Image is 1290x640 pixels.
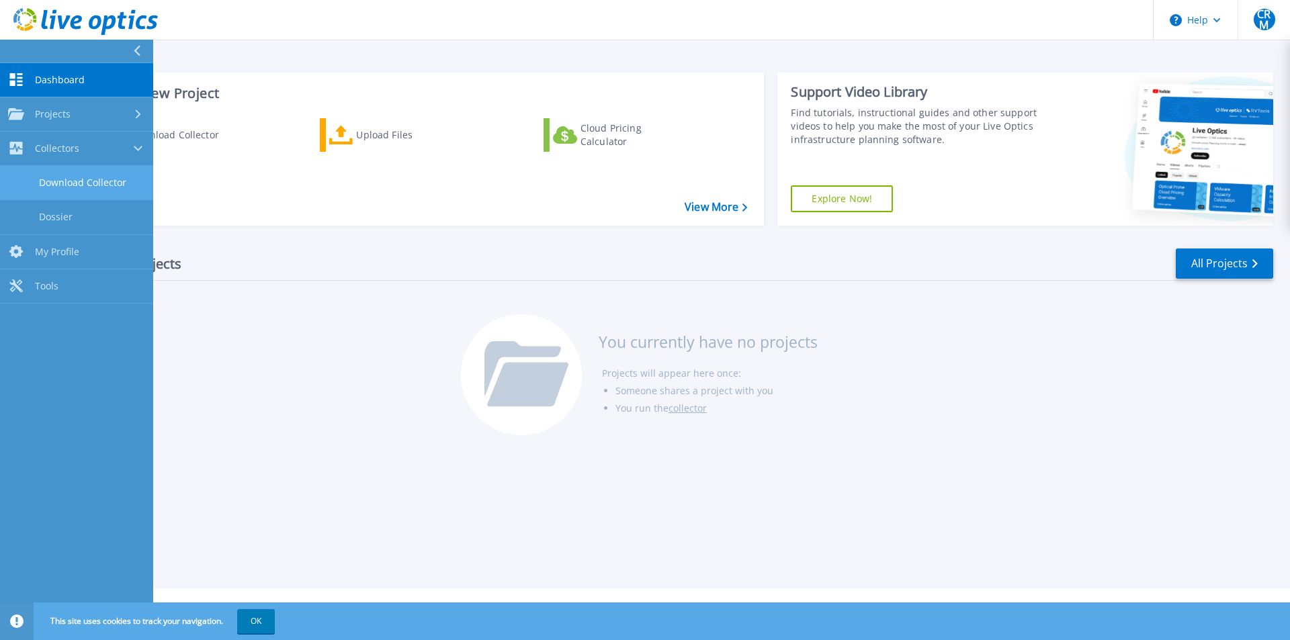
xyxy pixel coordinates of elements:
h3: Start a New Project [95,86,747,101]
span: Collectors [35,142,79,154]
span: Dashboard [35,74,85,86]
span: Projects [35,108,71,120]
a: View More [685,201,747,214]
a: Download Collector [95,118,245,152]
li: You run the [615,400,818,417]
div: Support Video Library [791,83,1043,101]
a: Cloud Pricing Calculator [544,118,693,152]
li: Projects will appear here once: [602,365,818,382]
a: collector [669,402,707,414]
div: Download Collector [130,122,237,148]
div: Cloud Pricing Calculator [580,122,688,148]
span: CRM [1254,9,1275,30]
a: All Projects [1176,248,1273,279]
a: Upload Files [320,118,470,152]
a: Explore Now! [791,185,893,212]
button: OK [237,609,275,633]
span: My Profile [35,246,79,258]
div: Upload Files [356,122,464,148]
h3: You currently have no projects [599,334,818,349]
li: Someone shares a project with you [615,382,818,400]
span: This site uses cookies to track your navigation. [37,609,275,633]
div: Find tutorials, instructional guides and other support videos to help you make the most of your L... [791,106,1043,146]
span: Tools [35,280,58,292]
